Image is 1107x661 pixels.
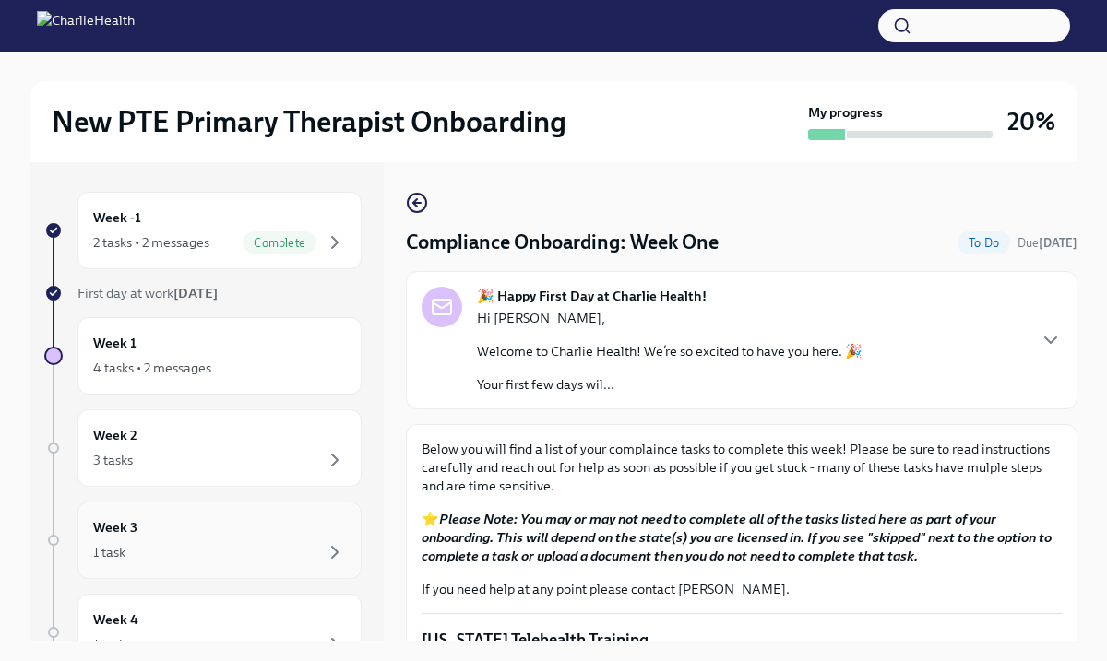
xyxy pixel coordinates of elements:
[44,284,362,302] a: First day at work[DATE]
[44,192,362,269] a: Week -12 tasks • 2 messagesComplete
[1018,236,1077,250] span: Due
[422,440,1062,495] p: Below you will find a list of your complaince tasks to complete this week! Please be sure to read...
[1039,236,1077,250] strong: [DATE]
[808,103,883,122] strong: My progress
[37,11,135,41] img: CharlieHealth
[1007,105,1055,138] h3: 20%
[477,287,707,305] strong: 🎉 Happy First Day at Charlie Health!
[93,517,137,537] h6: Week 3
[477,309,863,327] p: Hi [PERSON_NAME],
[477,342,863,360] p: Welcome to Charlie Health! We’re so excited to have you here. 🎉
[93,635,125,654] div: 1 task
[52,103,566,140] h2: New PTE Primary Therapist Onboarding
[422,629,1062,651] p: [US_STATE] Telehealth Training
[1018,234,1077,252] span: October 18th, 2025 10:00
[243,236,316,250] span: Complete
[422,510,1062,565] p: ⭐
[93,543,125,561] div: 1 task
[422,580,1062,598] p: If you need help at any point please contact [PERSON_NAME].
[93,233,209,252] div: 2 tasks • 2 messages
[93,333,137,353] h6: Week 1
[93,451,133,469] div: 3 tasks
[93,609,138,630] h6: Week 4
[422,511,1052,564] strong: Please Note: You may or may not need to complete all of the tasks listed here as part of your onb...
[477,375,863,394] p: Your first few days wil...
[44,409,362,487] a: Week 23 tasks
[44,317,362,395] a: Week 14 tasks • 2 messages
[77,285,218,301] span: First day at work
[93,207,141,228] h6: Week -1
[406,229,719,256] h4: Compliance Onboarding: Week One
[958,236,1010,250] span: To Do
[44,502,362,579] a: Week 31 task
[93,425,137,445] h6: Week 2
[173,285,218,301] strong: [DATE]
[93,359,211,377] div: 4 tasks • 2 messages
